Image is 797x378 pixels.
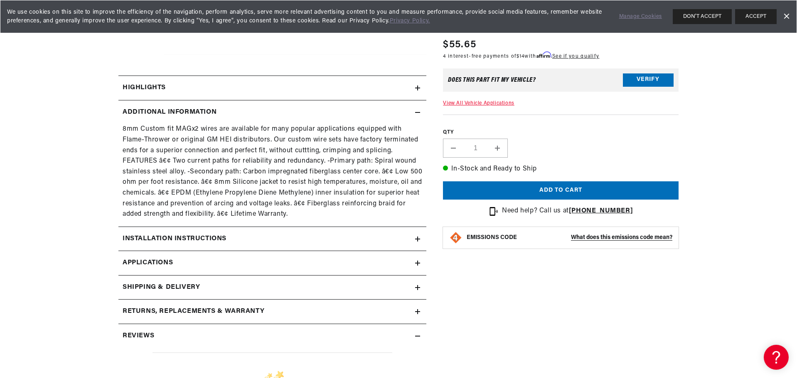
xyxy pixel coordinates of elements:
img: Emissions code [449,231,462,244]
span: $55.65 [443,37,476,52]
a: Dismiss Banner [780,10,792,23]
p: 4 interest-free payments of with . [443,52,599,60]
div: Does This part fit My vehicle? [448,77,536,83]
a: See if you qualify - Learn more about Affirm Financing (opens in modal) [552,54,599,59]
p: Need help? Call us at [502,206,633,217]
h2: Highlights [123,83,166,93]
p: 8mm Custom fit MAGx2 wires are available for many popular applications equipped with Flame-Throwe... [123,124,422,219]
a: Applications [118,251,426,276]
h2: Reviews [123,331,154,341]
strong: EMISSIONS CODE [467,234,517,241]
span: Applications [123,258,173,268]
a: Manage Cookies [619,12,662,21]
span: Affirm [536,52,551,58]
a: Privacy Policy. [390,18,430,24]
button: ACCEPT [735,9,777,24]
a: View All Vehicle Applications [443,101,514,106]
h2: Additional Information [123,107,216,118]
h2: Installation instructions [123,234,226,244]
a: [PHONE_NUMBER] [569,207,633,214]
button: Verify [623,73,674,87]
span: $14 [517,54,525,59]
button: DON'T ACCEPT [673,9,732,24]
summary: Reviews [118,324,426,348]
p: In-Stock and Ready to Ship [443,164,679,175]
summary: Returns, Replacements & Warranty [118,300,426,324]
h2: Returns, Replacements & Warranty [123,306,264,317]
label: QTY [443,129,679,137]
button: EMISSIONS CODEWhat does this emissions code mean? [467,234,672,241]
summary: Installation instructions [118,227,426,251]
button: Add to cart [443,181,679,200]
summary: Shipping & Delivery [118,276,426,300]
strong: What does this emissions code mean? [571,234,672,241]
span: We use cookies on this site to improve the efficiency of the navigation, perform analytics, serve... [7,8,608,25]
summary: Additional Information [118,100,426,124]
summary: Highlights [118,76,426,100]
h2: Shipping & Delivery [123,282,200,293]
